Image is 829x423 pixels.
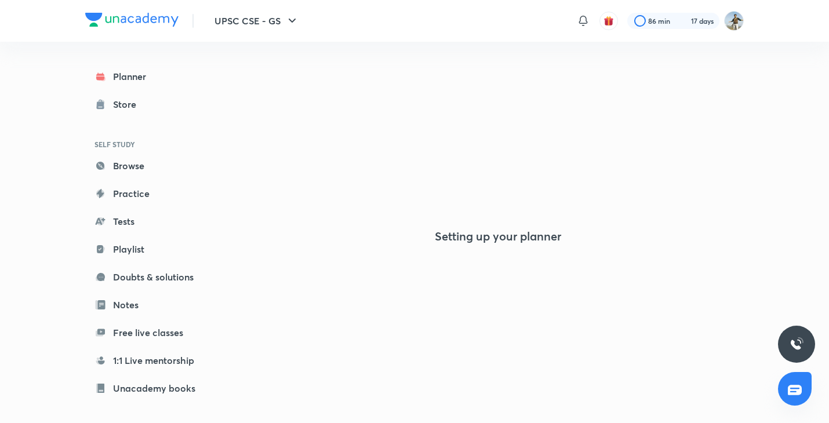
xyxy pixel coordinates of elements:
a: Company Logo [85,13,179,30]
img: ttu [790,337,803,351]
a: Store [85,93,220,116]
a: Tests [85,210,220,233]
a: Browse [85,154,220,177]
a: Free live classes [85,321,220,344]
a: Notes [85,293,220,316]
button: UPSC CSE - GS [208,9,306,32]
h6: SELF STUDY [85,134,220,154]
img: avatar [603,16,614,26]
a: Unacademy books [85,377,220,400]
button: avatar [599,12,618,30]
a: Playlist [85,238,220,261]
img: Srikanth Rathod [724,11,744,31]
a: Planner [85,65,220,88]
a: 1:1 Live mentorship [85,349,220,372]
img: streak [677,15,689,27]
h4: Setting up your planner [435,229,561,243]
a: Practice [85,182,220,205]
img: Company Logo [85,13,179,27]
a: Doubts & solutions [85,265,220,289]
div: Store [113,97,143,111]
